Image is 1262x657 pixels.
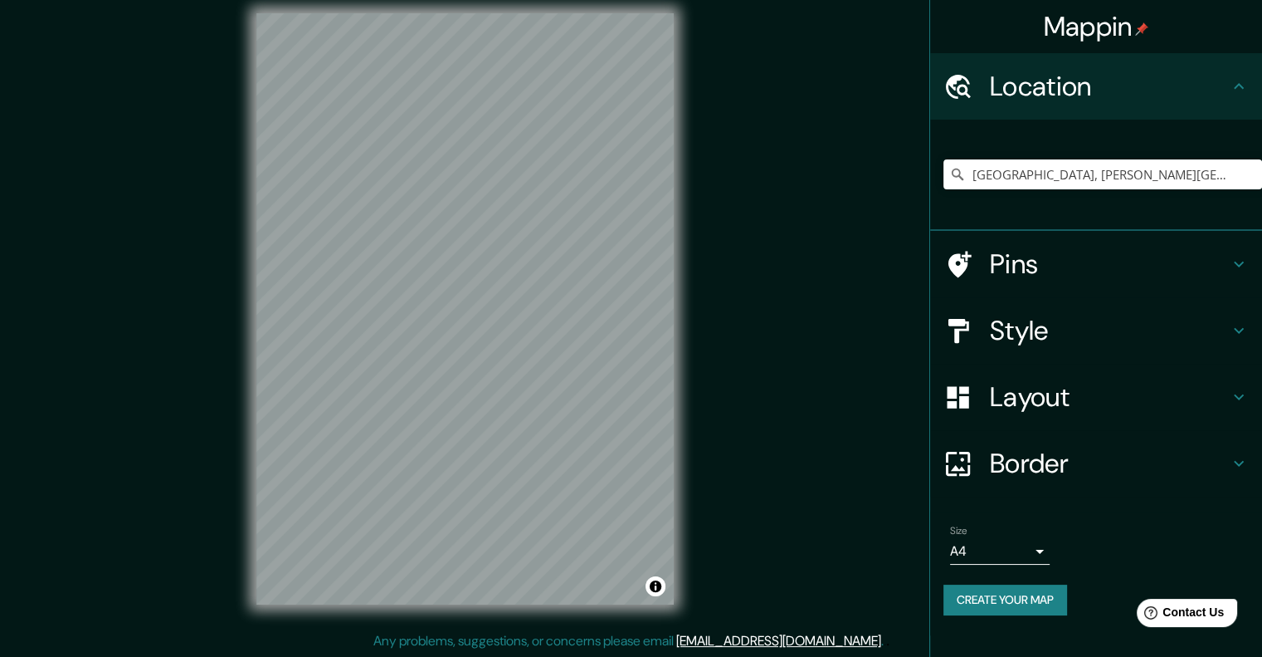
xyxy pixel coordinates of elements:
button: Create your map [943,585,1067,615]
button: Toggle attribution [646,576,665,596]
h4: Mappin [1044,10,1149,43]
h4: Border [990,447,1229,480]
h4: Layout [990,380,1229,414]
a: [EMAIL_ADDRESS][DOMAIN_NAME] [676,632,881,650]
div: Layout [930,364,1262,430]
input: Pick your city or area [943,159,1262,189]
label: Size [950,524,967,538]
div: Border [930,430,1262,497]
iframe: Help widget launcher [1114,592,1244,639]
div: . [886,631,889,651]
img: pin-icon.png [1135,22,1148,36]
h4: Location [990,70,1229,103]
div: A4 [950,538,1050,565]
div: Location [930,53,1262,120]
canvas: Map [256,13,674,605]
h4: Style [990,314,1229,347]
h4: Pins [990,248,1229,281]
p: Any problems, suggestions, or concerns please email . [373,631,884,651]
div: . [884,631,886,651]
div: Pins [930,231,1262,297]
div: Style [930,297,1262,364]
